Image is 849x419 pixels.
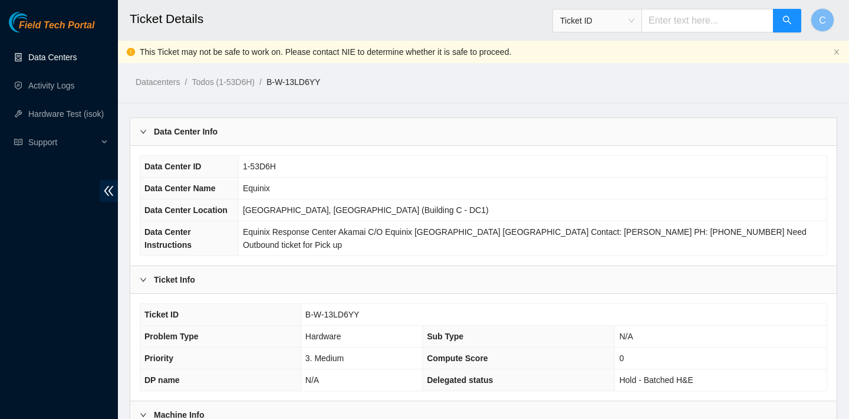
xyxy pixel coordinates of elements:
[144,184,216,193] span: Data Center Name
[427,332,463,341] span: Sub Type
[305,375,319,385] span: N/A
[641,9,774,32] input: Enter text here...
[144,310,179,319] span: Ticket ID
[819,13,826,28] span: C
[619,375,693,385] span: Hold - Batched H&E
[144,332,199,341] span: Problem Type
[427,375,493,385] span: Delegated status
[259,77,262,87] span: /
[140,128,147,135] span: right
[144,227,192,250] span: Data Center Instructions
[560,12,634,30] span: Ticket ID
[19,20,94,31] span: Field Tech Portal
[243,227,807,250] span: Equinix Response Center Akamai C/O Equinix [GEOGRAPHIC_DATA] [GEOGRAPHIC_DATA] Contact: [PERSON_N...
[154,273,195,286] b: Ticket Info
[28,53,77,62] a: Data Centers
[136,77,180,87] a: Datacenters
[9,21,94,37] a: Akamai TechnologiesField Tech Portal
[266,77,321,87] a: B-W-13LD6YY
[619,332,633,341] span: N/A
[773,9,801,32] button: search
[305,332,341,341] span: Hardware
[192,77,255,87] a: Todos (1-53D6H)
[305,353,344,363] span: 3. Medium
[140,411,147,418] span: right
[619,353,624,363] span: 0
[144,162,201,171] span: Data Center ID
[28,130,98,154] span: Support
[130,266,837,293] div: Ticket Info
[144,205,228,215] span: Data Center Location
[243,162,276,171] span: 1-53D6H
[243,205,489,215] span: [GEOGRAPHIC_DATA], [GEOGRAPHIC_DATA] (Building C - DC1)
[811,8,834,32] button: C
[782,15,792,27] span: search
[28,81,75,90] a: Activity Logs
[833,48,840,55] span: close
[154,125,218,138] b: Data Center Info
[833,48,840,56] button: close
[140,276,147,283] span: right
[243,184,270,193] span: Equinix
[144,375,180,385] span: DP name
[100,180,118,202] span: double-left
[305,310,360,319] span: B-W-13LD6YY
[28,109,104,119] a: Hardware Test (isok)
[185,77,187,87] span: /
[144,353,173,363] span: Priority
[427,353,488,363] span: Compute Score
[9,12,60,32] img: Akamai Technologies
[14,138,22,146] span: read
[130,118,837,145] div: Data Center Info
